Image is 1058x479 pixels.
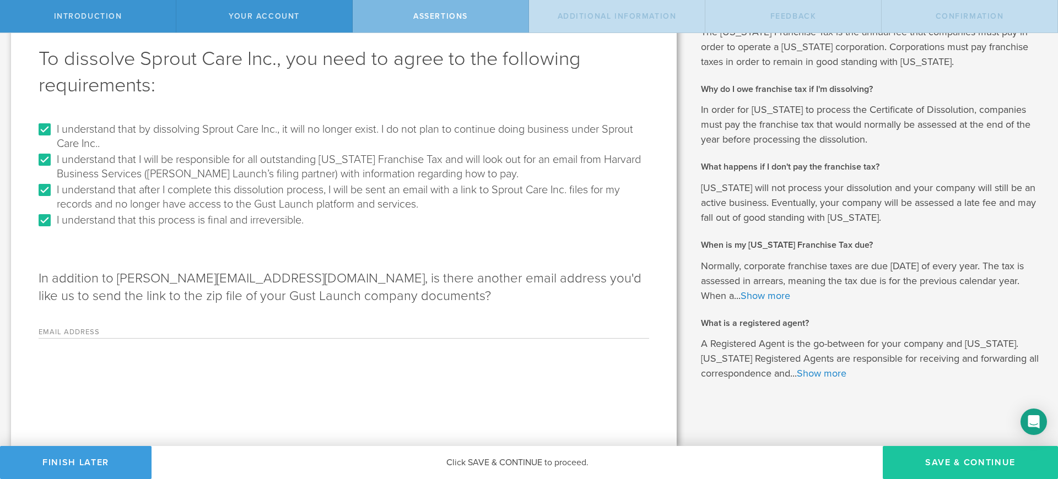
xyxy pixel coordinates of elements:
[883,446,1058,479] button: Save & Continue
[701,83,1041,95] h2: Why do I owe franchise tax if I'm dissolving?
[39,46,649,99] h1: To dissolve Sprout Care Inc., you need to agree to the following requirements:
[39,329,176,338] label: Email Address
[558,12,677,21] span: Additional Information
[701,161,1041,173] h2: What happens if I don't pay the franchise tax?
[1021,409,1047,435] div: Open Intercom Messenger
[57,151,646,181] label: I understand that I will be responsible for all outstanding [US_STATE] Franchise Tax and will loo...
[57,121,646,151] label: I understand that by dissolving Sprout Care Inc., it will no longer exist. I do not plan to conti...
[770,12,817,21] span: Feedback
[701,239,1041,251] h2: When is my [US_STATE] Franchise Tax due?
[701,102,1041,147] p: In order for [US_STATE] to process the Certificate of Dissolution, companies must pay the franchi...
[54,12,122,21] span: Introduction
[741,290,790,302] a: Show more
[152,446,883,479] div: Click SAVE & CONTINUE to proceed.
[797,367,846,379] a: Show more
[701,336,1041,381] p: A Registered Agent is the go-between for your company and [US_STATE]. [US_STATE] Registered Agent...
[701,259,1041,303] p: Normally, corporate franchise taxes are due [DATE] of every year. The tax is assessed in arrears,...
[701,317,1041,329] h2: What is a registered agent?
[229,12,300,21] span: Your Account
[701,25,1041,69] p: The [US_STATE] Franchise Tax is the annual fee that companies must pay in order to operate a [US_...
[39,270,649,305] p: In addition to [PERSON_NAME][EMAIL_ADDRESS][DOMAIN_NAME], is there another email address you'd li...
[57,211,304,227] label: I understand that this process is final and irreversible.
[413,12,468,21] span: Assertions
[701,181,1041,225] p: [US_STATE] will not process your dissolution and your company will still be an active business. E...
[936,12,1004,21] span: Confirmation
[57,181,646,211] label: I understand that after I complete this dissolution process, I will be sent an email with a link ...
